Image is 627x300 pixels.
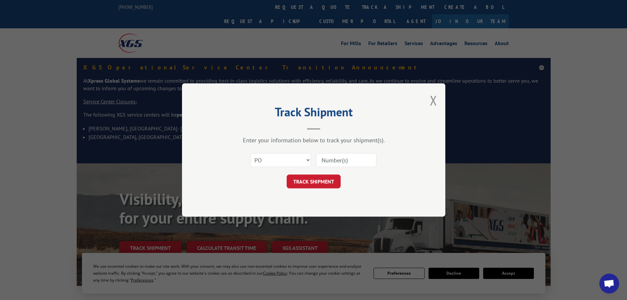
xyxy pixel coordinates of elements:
button: TRACK SHIPMENT [287,175,341,188]
h2: Track Shipment [215,107,412,120]
input: Number(s) [316,153,377,167]
a: Open chat [599,274,619,293]
button: Close modal [430,92,437,109]
div: Enter your information below to track your shipment(s). [215,136,412,144]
